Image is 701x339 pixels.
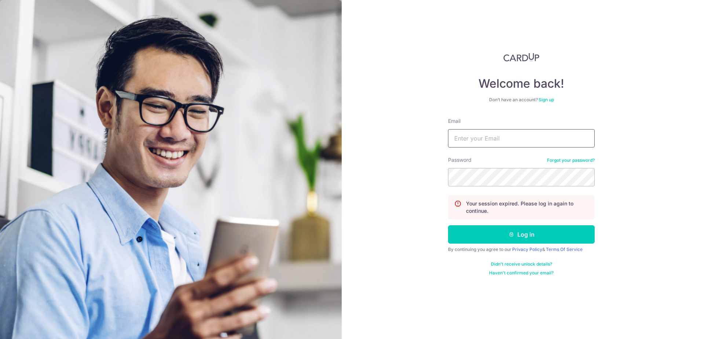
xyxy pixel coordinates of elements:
a: Haven't confirmed your email? [489,270,554,276]
label: Password [448,156,471,164]
h4: Welcome back! [448,76,595,91]
div: Don’t have an account? [448,97,595,103]
a: Didn't receive unlock details? [491,261,552,267]
a: Privacy Policy [512,247,542,252]
a: Forgot your password? [547,157,595,163]
div: By continuing you agree to our & [448,247,595,252]
label: Email [448,117,460,125]
button: Log in [448,225,595,244]
a: Terms Of Service [546,247,583,252]
a: Sign up [539,97,554,102]
p: Your session expired. Please log in again to continue. [466,200,588,215]
input: Enter your Email [448,129,595,147]
img: CardUp Logo [503,53,539,62]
